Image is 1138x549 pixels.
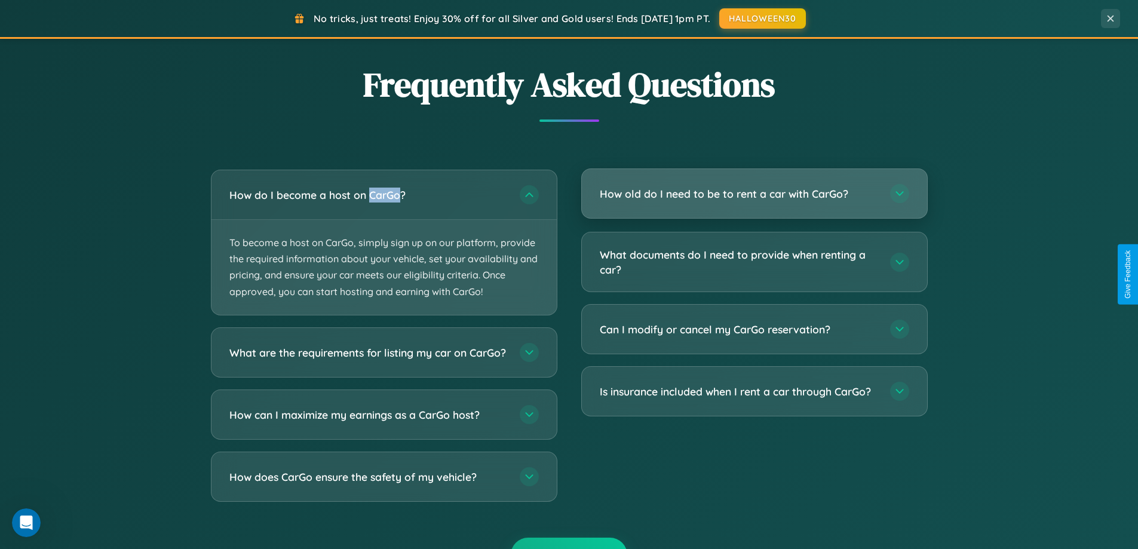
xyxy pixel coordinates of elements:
[314,13,710,24] span: No tricks, just treats! Enjoy 30% off for all Silver and Gold users! Ends [DATE] 1pm PT.
[229,469,508,484] h3: How does CarGo ensure the safety of my vehicle?
[1124,250,1132,299] div: Give Feedback
[211,220,557,315] p: To become a host on CarGo, simply sign up on our platform, provide the required information about...
[719,8,806,29] button: HALLOWEEN30
[229,345,508,360] h3: What are the requirements for listing my car on CarGo?
[600,322,878,337] h3: Can I modify or cancel my CarGo reservation?
[211,62,928,108] h2: Frequently Asked Questions
[12,508,41,537] iframe: Intercom live chat
[229,407,508,422] h3: How can I maximize my earnings as a CarGo host?
[600,384,878,399] h3: Is insurance included when I rent a car through CarGo?
[229,188,508,203] h3: How do I become a host on CarGo?
[600,247,878,277] h3: What documents do I need to provide when renting a car?
[600,186,878,201] h3: How old do I need to be to rent a car with CarGo?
